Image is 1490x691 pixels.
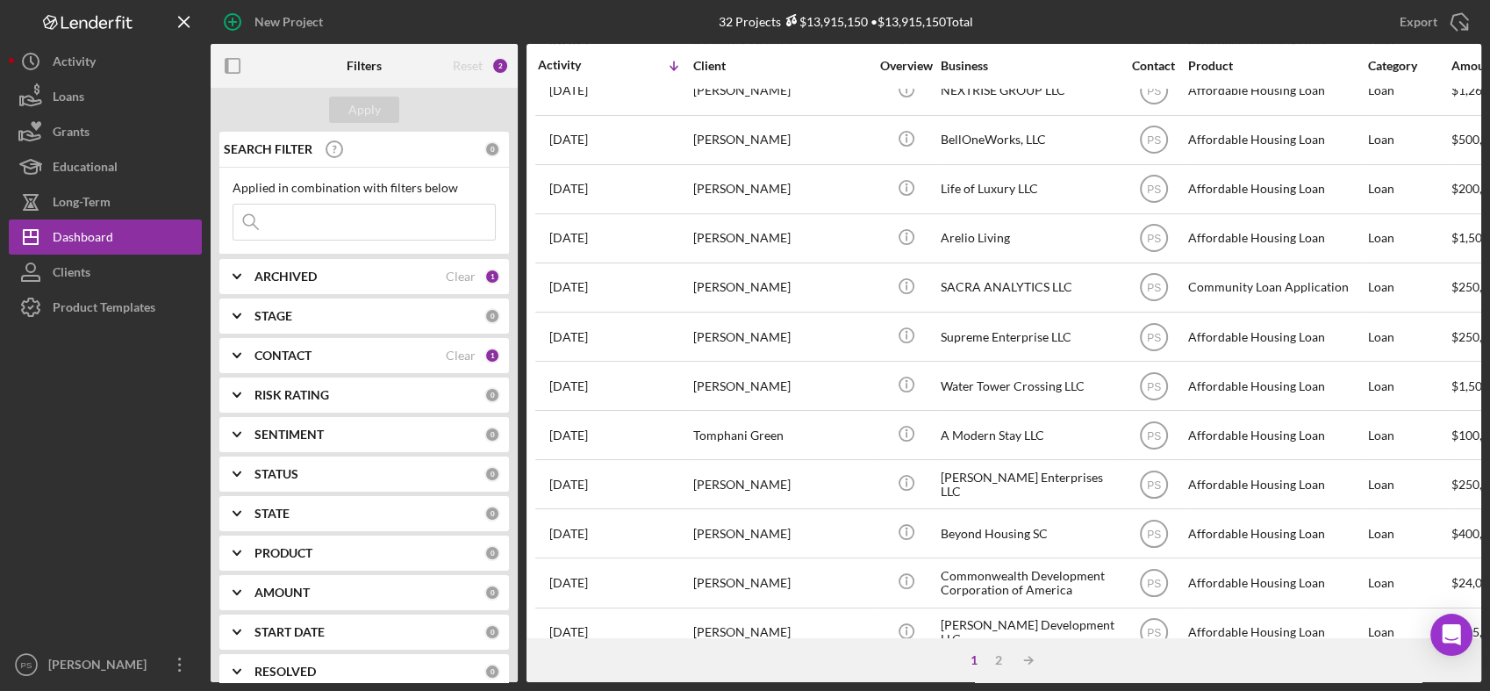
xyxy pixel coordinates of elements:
[1146,479,1160,491] text: PS
[549,527,588,541] time: 2025-07-03 21:05
[9,184,202,220] button: Long-Term
[1368,609,1450,656] div: Loan
[484,466,500,482] div: 0
[1146,233,1160,245] text: PS
[254,309,292,323] b: STAGE
[693,264,869,311] div: [PERSON_NAME]
[1382,4,1481,40] button: Export
[693,609,869,656] div: [PERSON_NAME]
[1188,215,1364,262] div: Affordable Housing Loan
[224,142,312,156] b: SEARCH FILTER
[693,313,869,360] div: [PERSON_NAME]
[549,280,588,294] time: 2025-09-01 03:03
[1430,614,1472,656] div: Open Intercom Messenger
[1368,68,1450,114] div: Loan
[941,412,1116,458] div: A Modern Stay LLC
[484,269,500,284] div: 1
[719,14,973,29] div: 32 Projects • $13,915,150 Total
[549,428,588,443] time: 2025-07-31 12:08
[1121,59,1186,73] div: Contact
[1188,412,1364,458] div: Affordable Housing Loan
[233,181,496,195] div: Applied in combination with filters below
[1188,68,1364,114] div: Affordable Housing Loan
[941,559,1116,606] div: Commonwealth Development Corporation of America
[941,609,1116,656] div: [PERSON_NAME] Development LLC
[53,184,111,224] div: Long-Term
[1368,117,1450,163] div: Loan
[9,647,202,682] button: PS[PERSON_NAME]
[484,141,500,157] div: 0
[941,117,1116,163] div: BellOneWorks, LLC
[1188,609,1364,656] div: Affordable Housing Loan
[549,83,588,97] time: 2025-09-15 20:09
[1146,134,1160,147] text: PS
[484,506,500,522] div: 0
[693,461,869,507] div: [PERSON_NAME]
[941,313,1116,360] div: Supreme Enterprise LLC
[53,114,90,154] div: Grants
[9,220,202,255] button: Dashboard
[1146,85,1160,97] text: PS
[549,625,588,639] time: 2025-05-12 16:28
[484,585,500,601] div: 0
[254,507,290,521] b: STATE
[348,97,381,123] div: Apply
[693,559,869,606] div: [PERSON_NAME]
[446,349,476,363] div: Clear
[549,478,588,492] time: 2025-07-18 17:15
[9,79,202,114] a: Loans
[484,624,500,640] div: 0
[9,255,202,290] button: Clients
[1146,331,1160,343] text: PS
[254,428,324,442] b: SENTIMENT
[941,215,1116,262] div: Arelio Living
[446,270,476,284] div: Clear
[53,290,155,329] div: Product Templates
[1146,578,1160,590] text: PS
[1188,510,1364,557] div: Affordable Housing Loan
[1368,313,1450,360] div: Loan
[1368,510,1450,557] div: Loan
[693,68,869,114] div: [PERSON_NAME]
[329,97,399,123] button: Apply
[1188,559,1364,606] div: Affordable Housing Loan
[1368,412,1450,458] div: Loan
[1188,117,1364,163] div: Affordable Housing Loan
[211,4,340,40] button: New Project
[254,586,310,600] b: AMOUNT
[941,461,1116,507] div: [PERSON_NAME] Enterprises LLC
[9,290,202,325] a: Product Templates
[1146,529,1160,541] text: PS
[941,363,1116,409] div: Water Tower Crossing LLC
[9,149,202,184] button: Educational
[44,647,158,687] div: [PERSON_NAME]
[254,665,316,679] b: RESOLVED
[693,166,869,212] div: [PERSON_NAME]
[1368,559,1450,606] div: Loan
[693,215,869,262] div: [PERSON_NAME]
[9,114,202,149] button: Grants
[254,546,312,560] b: PRODUCT
[1368,59,1450,73] div: Category
[1146,627,1160,639] text: PS
[1188,166,1364,212] div: Affordable Housing Loan
[254,388,329,402] b: RISK RATING
[549,133,588,147] time: 2025-09-05 12:30
[9,44,202,79] button: Activity
[1146,380,1160,392] text: PS
[53,44,96,83] div: Activity
[941,68,1116,114] div: NEXTRISE GROUP LLC
[693,117,869,163] div: [PERSON_NAME]
[491,57,509,75] div: 2
[484,545,500,561] div: 0
[693,59,869,73] div: Client
[549,231,588,245] time: 2025-09-02 16:16
[1188,313,1364,360] div: Affordable Housing Loan
[1188,59,1364,73] div: Product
